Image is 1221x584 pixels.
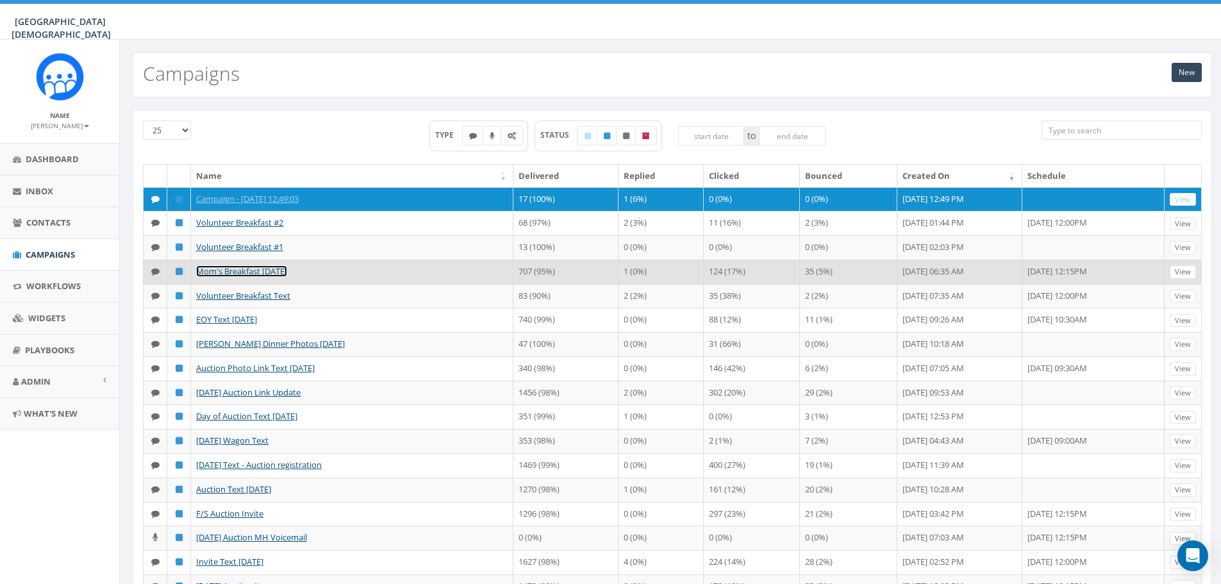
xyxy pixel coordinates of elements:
a: [DATE] Auction MH Voicemail [196,531,307,543]
td: 340 (98%) [513,356,619,381]
i: Published [176,558,183,566]
span: Playbooks [25,344,74,356]
td: 35 (38%) [704,284,800,308]
a: F/S Auction Invite [196,508,263,519]
i: Published [176,267,183,276]
td: [DATE] 02:03 PM [897,235,1022,260]
a: Auction Photo Link Text [DATE] [196,362,315,374]
td: 11 (1%) [800,308,897,332]
i: Unpublished [623,132,629,140]
a: New [1172,63,1202,82]
span: [GEOGRAPHIC_DATA][DEMOGRAPHIC_DATA] [12,15,111,40]
td: 1627 (98%) [513,550,619,574]
td: 31 (66%) [704,332,800,356]
span: Admin [21,376,51,387]
a: Invite Text [DATE] [196,556,263,567]
input: Type to search [1042,121,1202,140]
td: 0 (0%) [513,526,619,550]
span: Dashboard [26,153,79,165]
td: 13 (100%) [513,235,619,260]
td: 2 (2%) [619,284,704,308]
td: 19 (1%) [800,453,897,478]
td: 0 (0%) [619,332,704,356]
i: Draft [585,132,591,140]
i: Ringless Voice Mail [153,533,158,542]
td: 68 (97%) [513,211,619,235]
td: [DATE] 04:43 AM [897,429,1022,453]
td: 0 (0%) [619,308,704,332]
a: View [1170,217,1196,231]
i: Published [176,195,183,203]
td: [DATE] 07:35 AM [897,284,1022,308]
i: Published [176,510,183,518]
i: Text SMS [151,412,160,421]
td: [DATE] 12:15PM [1022,260,1165,284]
label: Published [597,126,617,146]
th: Replied [619,165,704,187]
td: 1 (6%) [619,187,704,212]
td: 0 (0%) [800,235,897,260]
i: Text SMS [151,437,160,445]
i: Published [176,485,183,494]
td: 0 (0%) [619,453,704,478]
td: 3 (1%) [800,405,897,429]
td: [DATE] 06:35 AM [897,260,1022,284]
td: 161 (12%) [704,478,800,502]
td: [DATE] 07:03 AM [897,526,1022,550]
td: 21 (2%) [800,502,897,526]
a: [PERSON_NAME] Dinner Photos [DATE] [196,338,345,349]
td: 1296 (98%) [513,502,619,526]
i: Published [176,315,183,324]
td: 302 (20%) [704,381,800,405]
span: STATUS [540,129,578,140]
i: Ringless Voice Mail [490,132,495,140]
th: Clicked [704,165,800,187]
td: [DATE] 01:44 PM [897,211,1022,235]
td: 0 (0%) [800,332,897,356]
a: Volunteer Breakfast #1 [196,241,283,253]
a: View [1170,314,1196,328]
a: Auction Text [DATE] [196,483,271,495]
i: Text SMS [469,132,477,140]
i: Published [176,243,183,251]
th: Delivered [513,165,619,187]
label: Unpublished [616,126,636,146]
a: [DATE] Auction Link Update [196,387,301,398]
td: 1 (0%) [619,478,704,502]
td: 1 (0%) [619,405,704,429]
td: 28 (2%) [800,550,897,574]
th: Schedule [1022,165,1165,187]
td: [DATE] 11:39 AM [897,453,1022,478]
a: [DATE] Wagon Text [196,435,269,446]
td: 1469 (99%) [513,453,619,478]
td: 353 (98%) [513,429,619,453]
td: 0 (0%) [800,526,897,550]
label: Draft [577,126,598,146]
a: View [1170,435,1196,448]
a: View [1170,459,1196,472]
td: 0 (0%) [619,429,704,453]
span: What's New [24,408,78,419]
a: View [1170,508,1196,521]
td: 35 (5%) [800,260,897,284]
span: Campaigns [26,249,75,260]
small: Name [50,111,70,120]
td: 297 (23%) [704,502,800,526]
a: View [1170,265,1196,279]
td: [DATE] 09:00AM [1022,429,1165,453]
td: 0 (0%) [619,235,704,260]
td: 4 (0%) [619,550,704,574]
td: [DATE] 10:18 AM [897,332,1022,356]
i: Text SMS [151,243,160,251]
a: View [1170,411,1196,424]
td: [DATE] 09:26 AM [897,308,1022,332]
td: 6 (2%) [800,356,897,381]
i: Text SMS [151,292,160,300]
input: start date [678,126,745,146]
td: 29 (2%) [800,381,897,405]
td: 2 (3%) [619,211,704,235]
th: Created On: activate to sort column ascending [897,165,1022,187]
i: Text SMS [151,195,160,203]
i: Published [176,461,183,469]
i: Text SMS [151,219,160,227]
